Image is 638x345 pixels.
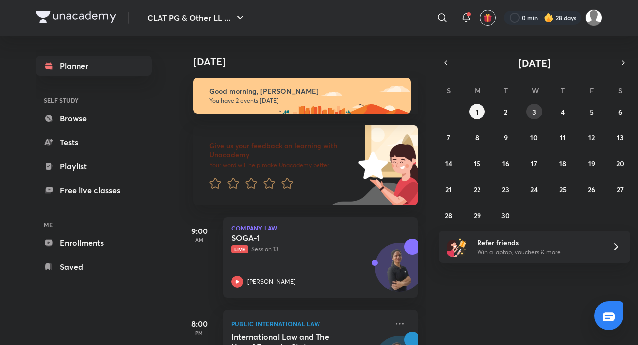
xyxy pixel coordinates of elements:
[474,211,481,220] abbr: September 29, 2025
[179,330,219,336] p: PM
[612,181,628,197] button: September 27, 2025
[441,207,457,223] button: September 28, 2025
[469,207,485,223] button: September 29, 2025
[504,133,508,142] abbr: September 9, 2025
[447,237,467,257] img: referral
[36,180,152,200] a: Free live classes
[588,185,595,194] abbr: September 26, 2025
[618,86,622,95] abbr: Saturday
[469,104,485,119] button: September 1, 2025
[209,87,402,96] h6: Good morning, [PERSON_NAME]
[193,78,411,114] img: morning
[561,86,565,95] abbr: Thursday
[231,225,410,231] p: Company Law
[453,56,616,70] button: [DATE]
[502,159,509,168] abbr: September 16, 2025
[474,159,480,168] abbr: September 15, 2025
[469,129,485,145] button: September 8, 2025
[231,318,388,330] p: Public International Law
[504,86,508,95] abbr: Tuesday
[441,181,457,197] button: September 21, 2025
[504,107,507,116] abbr: September 2, 2025
[612,155,628,171] button: September 20, 2025
[193,56,428,68] h4: [DATE]
[544,13,554,23] img: streak
[36,257,152,277] a: Saved
[179,225,219,237] h5: 9:00
[36,233,152,253] a: Enrollments
[179,237,219,243] p: AM
[526,181,542,197] button: September 24, 2025
[209,161,355,169] p: Your word will help make Unacademy better
[441,155,457,171] button: September 14, 2025
[231,233,355,243] h5: SOGA-1
[475,133,479,142] abbr: September 8, 2025
[36,132,152,152] a: Tests
[559,159,566,168] abbr: September 18, 2025
[555,181,571,197] button: September 25, 2025
[36,92,152,109] h6: SELF STUDY
[588,133,595,142] abbr: September 12, 2025
[559,185,567,194] abbr: September 25, 2025
[530,185,538,194] abbr: September 24, 2025
[36,11,116,23] img: Company Logo
[501,211,510,220] abbr: September 30, 2025
[375,248,423,296] img: Avatar
[590,107,594,116] abbr: September 5, 2025
[612,104,628,119] button: September 6, 2025
[555,129,571,145] button: September 11, 2025
[483,13,492,22] img: avatar
[141,8,252,28] button: CLAT PG & Other LL ...
[36,11,116,25] a: Company Logo
[498,155,514,171] button: September 16, 2025
[231,245,388,254] p: Session 13
[445,159,452,168] abbr: September 14, 2025
[555,155,571,171] button: September 18, 2025
[476,107,478,116] abbr: September 1, 2025
[231,245,248,253] span: Live
[445,185,452,194] abbr: September 21, 2025
[531,159,537,168] abbr: September 17, 2025
[445,211,452,220] abbr: September 28, 2025
[530,133,538,142] abbr: September 10, 2025
[588,159,595,168] abbr: September 19, 2025
[36,109,152,128] a: Browse
[584,155,600,171] button: September 19, 2025
[36,56,152,76] a: Planner
[617,133,624,142] abbr: September 13, 2025
[477,237,600,248] h6: Refer friends
[441,129,457,145] button: September 7, 2025
[247,277,296,286] p: [PERSON_NAME]
[502,185,509,194] abbr: September 23, 2025
[561,107,565,116] abbr: September 4, 2025
[584,104,600,119] button: September 5, 2025
[36,156,152,176] a: Playlist
[480,10,496,26] button: avatar
[584,129,600,145] button: September 12, 2025
[477,248,600,257] p: Win a laptop, vouchers & more
[617,185,624,194] abbr: September 27, 2025
[526,155,542,171] button: September 17, 2025
[469,155,485,171] button: September 15, 2025
[560,133,566,142] abbr: September 11, 2025
[526,104,542,119] button: September 3, 2025
[469,181,485,197] button: September 22, 2025
[498,181,514,197] button: September 23, 2025
[616,159,624,168] abbr: September 20, 2025
[179,318,219,330] h5: 8:00
[36,216,152,233] h6: ME
[447,133,450,142] abbr: September 7, 2025
[209,97,402,105] p: You have 2 events [DATE]
[612,129,628,145] button: September 13, 2025
[590,86,594,95] abbr: Friday
[532,86,539,95] abbr: Wednesday
[474,185,480,194] abbr: September 22, 2025
[532,107,536,116] abbr: September 3, 2025
[618,107,622,116] abbr: September 6, 2025
[518,56,551,70] span: [DATE]
[555,104,571,119] button: September 4, 2025
[585,9,602,26] img: Adithyan
[498,207,514,223] button: September 30, 2025
[498,129,514,145] button: September 9, 2025
[324,125,418,205] img: feedback_image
